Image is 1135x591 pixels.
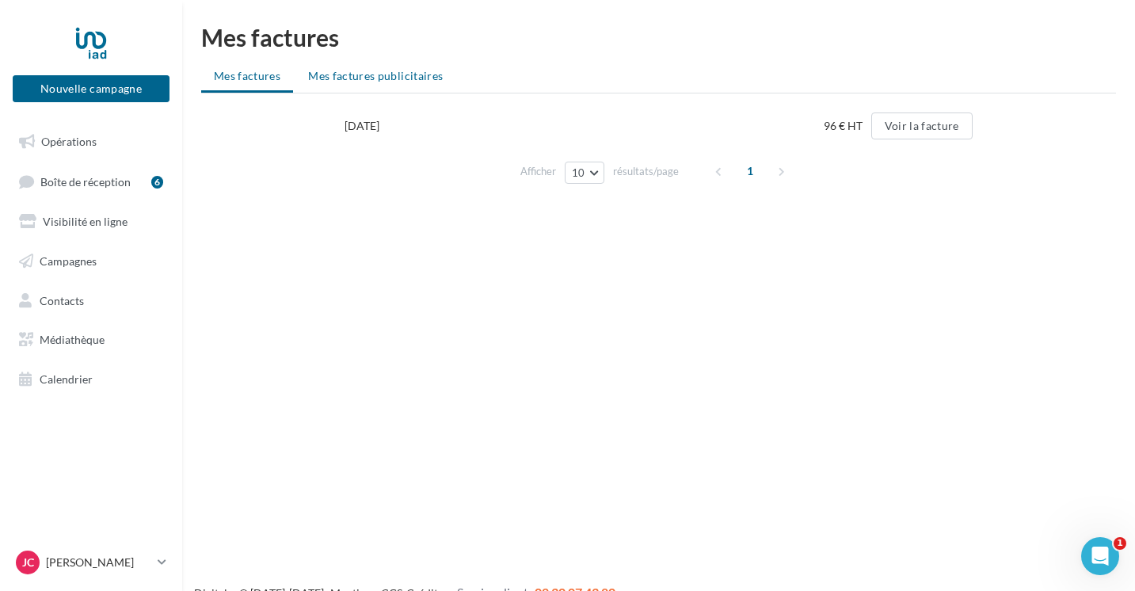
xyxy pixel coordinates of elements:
[41,135,97,148] span: Opérations
[46,555,151,570] p: [PERSON_NAME]
[40,293,84,307] span: Contacts
[572,166,585,179] span: 10
[565,162,605,184] button: 10
[520,164,556,179] span: Afficher
[824,119,869,132] span: 96 € HT
[40,254,97,268] span: Campagnes
[1114,537,1126,550] span: 1
[40,372,93,386] span: Calendrier
[22,555,34,570] span: JC
[10,363,173,396] a: Calendrier
[43,215,128,228] span: Visibilité en ligne
[10,284,173,318] a: Contacts
[40,333,105,346] span: Médiathèque
[10,165,173,199] a: Boîte de réception6
[201,25,1116,49] h1: Mes factures
[40,174,131,188] span: Boîte de réception
[10,245,173,278] a: Campagnes
[10,323,173,357] a: Médiathèque
[871,112,973,139] button: Voir la facture
[151,176,163,189] div: 6
[10,205,173,238] a: Visibilité en ligne
[308,69,443,82] span: Mes factures publicitaires
[1081,537,1119,575] iframe: Intercom live chat
[13,547,169,578] a: JC [PERSON_NAME]
[13,75,169,102] button: Nouvelle campagne
[10,125,173,158] a: Opérations
[338,106,472,146] td: [DATE]
[613,164,679,179] span: résultats/page
[737,158,763,184] span: 1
